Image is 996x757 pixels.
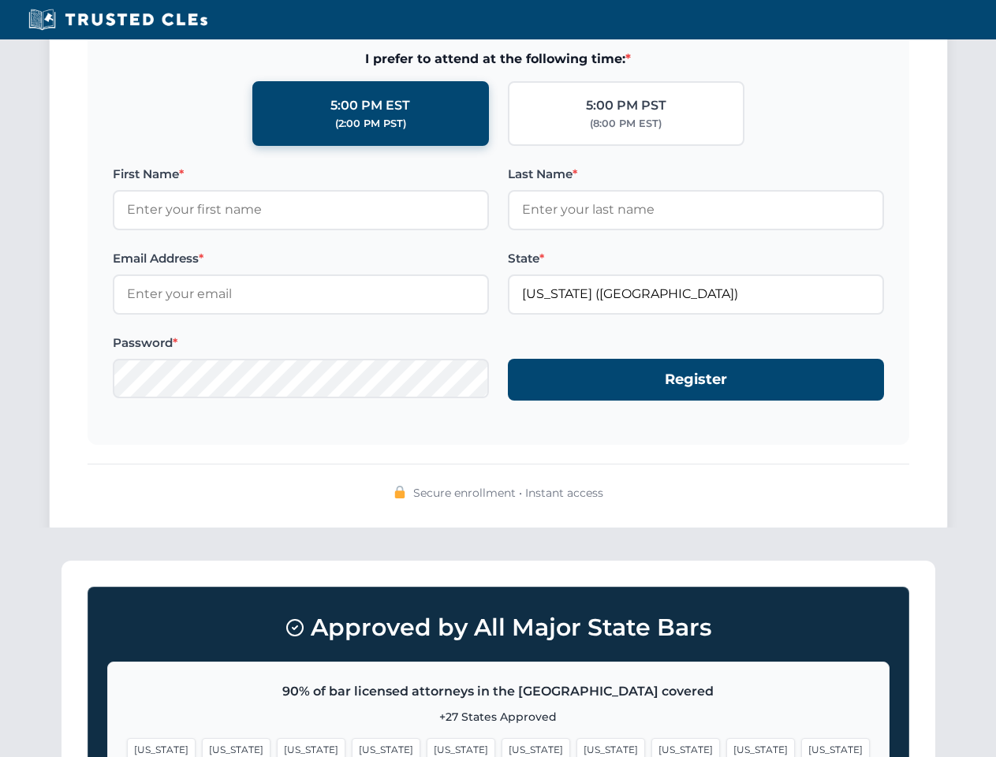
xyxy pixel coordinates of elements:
[508,190,884,229] input: Enter your last name
[508,165,884,184] label: Last Name
[508,274,884,314] input: Florida (FL)
[113,165,489,184] label: First Name
[413,484,603,502] span: Secure enrollment • Instant access
[113,274,489,314] input: Enter your email
[508,249,884,268] label: State
[330,95,410,116] div: 5:00 PM EST
[113,190,489,229] input: Enter your first name
[394,486,406,498] img: 🔒
[335,116,406,132] div: (2:00 PM PST)
[586,95,666,116] div: 5:00 PM PST
[107,606,890,649] h3: Approved by All Major State Bars
[24,8,212,32] img: Trusted CLEs
[113,334,489,352] label: Password
[127,708,870,725] p: +27 States Approved
[590,116,662,132] div: (8:00 PM EST)
[127,681,870,702] p: 90% of bar licensed attorneys in the [GEOGRAPHIC_DATA] covered
[113,49,884,69] span: I prefer to attend at the following time:
[508,359,884,401] button: Register
[113,249,489,268] label: Email Address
